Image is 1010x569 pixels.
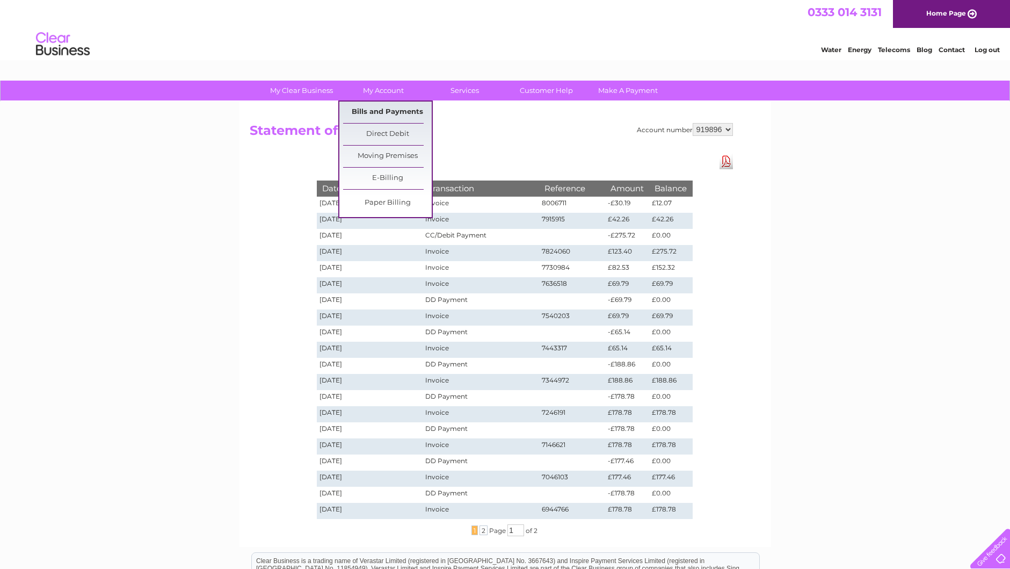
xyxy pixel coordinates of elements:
[423,326,539,342] td: DD Payment
[539,374,606,390] td: 7344972
[649,471,692,487] td: £177.46
[343,102,432,123] a: Bills and Payments
[317,293,423,309] td: [DATE]
[939,46,965,54] a: Contact
[317,358,423,374] td: [DATE]
[605,455,649,471] td: -£177.46
[539,438,606,455] td: 7146621
[605,326,649,342] td: -£65.14
[539,277,606,293] td: 7636518
[878,46,910,54] a: Telecoms
[605,422,649,438] td: -£178.78
[649,455,692,471] td: £0.00
[605,342,649,358] td: £65.14
[317,181,423,196] th: Date
[605,406,649,422] td: £178.78
[539,471,606,487] td: 7046103
[423,342,539,358] td: Invoice
[502,81,591,100] a: Customer Help
[649,213,692,229] td: £42.26
[317,309,423,326] td: [DATE]
[539,309,606,326] td: 7540203
[479,525,488,535] span: 2
[649,422,692,438] td: £0.00
[423,293,539,309] td: DD Payment
[917,46,932,54] a: Blog
[317,326,423,342] td: [DATE]
[317,390,423,406] td: [DATE]
[423,390,539,406] td: DD Payment
[423,503,539,519] td: Invoice
[317,471,423,487] td: [DATE]
[605,245,649,261] td: £123.40
[649,342,692,358] td: £65.14
[649,245,692,261] td: £275.72
[317,503,423,519] td: [DATE]
[605,277,649,293] td: £69.79
[649,293,692,309] td: £0.00
[343,124,432,145] a: Direct Debit
[423,261,539,277] td: Invoice
[423,213,539,229] td: Invoice
[539,245,606,261] td: 7824060
[423,422,539,438] td: DD Payment
[649,406,692,422] td: £178.78
[423,309,539,326] td: Invoice
[821,46,841,54] a: Water
[605,438,649,455] td: £178.78
[649,503,692,519] td: £178.78
[317,213,423,229] td: [DATE]
[343,192,432,214] a: Paper Billing
[720,154,733,169] a: Download Pdf
[420,81,509,100] a: Services
[423,197,539,213] td: Invoice
[649,438,692,455] td: £178.78
[808,5,882,19] a: 0333 014 3131
[317,438,423,455] td: [DATE]
[317,374,423,390] td: [DATE]
[471,525,478,535] span: 1
[605,374,649,390] td: £188.86
[252,6,759,52] div: Clear Business is a trading name of Verastar Limited (registered in [GEOGRAPHIC_DATA] No. 3667643...
[649,390,692,406] td: £0.00
[317,197,423,213] td: [DATE]
[317,455,423,471] td: [DATE]
[423,374,539,390] td: Invoice
[649,229,692,245] td: £0.00
[339,81,427,100] a: My Account
[649,197,692,213] td: £12.07
[605,358,649,374] td: -£188.86
[605,309,649,326] td: £69.79
[257,81,346,100] a: My Clear Business
[250,123,733,143] h2: Statement of Accounts
[605,261,649,277] td: £82.53
[649,309,692,326] td: £69.79
[605,213,649,229] td: £42.26
[539,197,606,213] td: 8006711
[423,229,539,245] td: CC/Debit Payment
[975,46,1000,54] a: Log out
[539,181,606,196] th: Reference
[317,261,423,277] td: [DATE]
[423,455,539,471] td: DD Payment
[637,123,733,136] div: Account number
[423,358,539,374] td: DD Payment
[317,487,423,503] td: [DATE]
[317,406,423,422] td: [DATE]
[423,277,539,293] td: Invoice
[605,197,649,213] td: -£30.19
[649,181,692,196] th: Balance
[423,487,539,503] td: DD Payment
[605,293,649,309] td: -£69.79
[423,471,539,487] td: Invoice
[649,487,692,503] td: £0.00
[539,342,606,358] td: 7443317
[534,527,537,535] span: 2
[605,229,649,245] td: -£275.72
[317,342,423,358] td: [DATE]
[649,326,692,342] td: £0.00
[423,181,539,196] th: Transaction
[423,438,539,455] td: Invoice
[343,168,432,189] a: E-Billing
